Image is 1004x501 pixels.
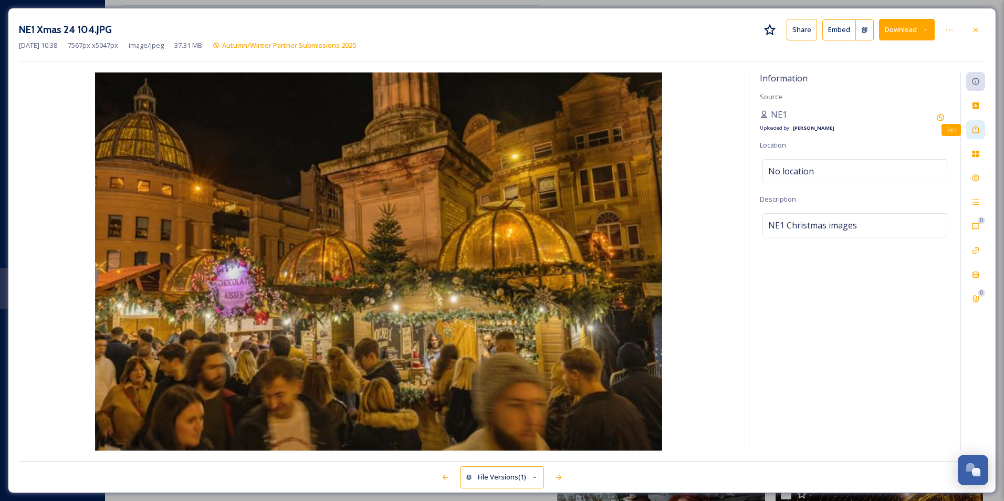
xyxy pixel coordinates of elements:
[768,165,814,178] span: No location
[879,19,935,40] button: Download
[760,124,791,131] span: Uploaded by:
[19,22,112,37] h3: NE1 Xmas 24 104.JPG
[771,108,787,121] span: NE1
[760,92,782,101] span: Source
[129,40,164,50] span: image/jpeg
[460,466,544,488] button: File Versions(1)
[787,19,817,40] button: Share
[760,140,786,150] span: Location
[19,72,738,451] img: 014335e4-1fbd-4676-8587-d33f36d74b5c.jpg
[793,124,834,131] strong: [PERSON_NAME]
[222,40,356,50] span: Autumn/Winter Partner Submissions 2025
[822,19,856,40] button: Embed
[958,455,988,485] button: Open Chat
[174,40,202,50] span: 37.31 MB
[68,40,118,50] span: 7567 px x 5047 px
[760,194,796,204] span: Description
[978,217,985,224] div: 0
[978,289,985,297] div: 0
[768,219,857,232] span: NE1 Christmas images
[942,124,961,135] div: Tags
[19,40,57,50] span: [DATE] 10:38
[760,72,808,84] span: Information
